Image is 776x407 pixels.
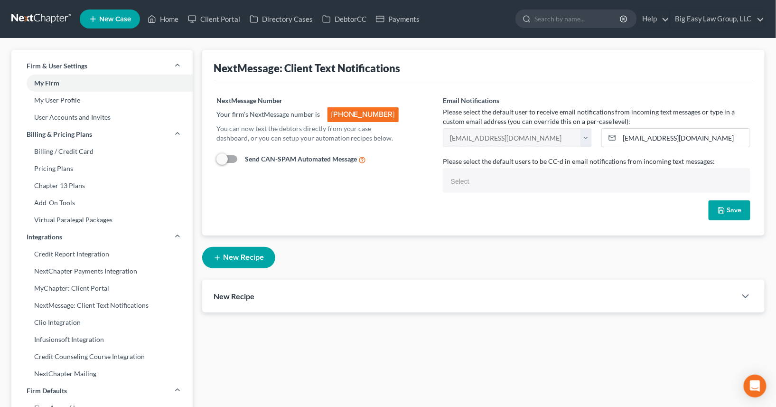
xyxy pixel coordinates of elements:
span: [PHONE_NUMBER] [327,107,399,122]
label: NextMessage Number [216,95,282,105]
a: Credit Counseling Course Integration [11,348,193,365]
span: Billing & Pricing Plans [27,130,92,139]
strong: Send CAN-SPAM Automated Message [245,155,357,163]
a: My Firm [11,75,193,92]
a: Firm Defaults [11,382,193,399]
a: Credit Report Integration [11,246,193,263]
a: NextChapter Mailing [11,365,193,382]
input: Enter custom email... [619,129,750,147]
a: MyChapter: Client Portal [11,280,193,297]
button: Save [709,200,750,220]
a: Add-On Tools [11,194,193,211]
a: Client Portal [183,10,245,28]
span: Your firm's NextMessage number is [216,110,320,118]
a: Infusionsoft Integration [11,331,193,348]
a: DebtorCC [318,10,371,28]
div: Please select the default users to be CC-d in email notifications from incoming text messages: [443,157,750,166]
div: NextMessage: Client Text Notifications [214,61,753,75]
a: Clio Integration [11,314,193,331]
span: Integrations [27,232,62,242]
a: NextMessage: Client Text Notifications [11,297,193,314]
a: Pricing Plans [11,160,193,177]
a: Payments [371,10,424,28]
button: New Recipe [202,247,275,268]
a: My User Profile [11,92,193,109]
a: Billing / Credit Card [11,143,193,160]
a: Firm & User Settings [11,57,193,75]
a: Integrations [11,228,193,246]
div: Open Intercom Messenger [744,375,767,398]
a: Directory Cases [245,10,318,28]
a: Billing & Pricing Plans [11,126,193,143]
a: Big Easy Law Group, LLC [670,10,764,28]
a: Virtual Paralegal Packages [11,211,193,228]
span: New Case [99,16,131,23]
label: Email Notifications [443,95,499,105]
input: Search by name... [534,10,621,28]
a: Chapter 13 Plans [11,177,193,194]
span: Firm Defaults [27,386,67,396]
a: User Accounts and Invites [11,109,193,126]
a: Home [143,10,183,28]
div: You can now text the debtors directly from your case dashboard, or you can setup your automation ... [216,124,399,143]
span: Firm & User Settings [27,61,87,71]
a: NextChapter Payments Integration [11,263,193,280]
a: Help [637,10,669,28]
div: Please select the default user to receive email notifications from incoming text messages or type... [443,107,750,126]
span: New Recipe [214,292,254,301]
